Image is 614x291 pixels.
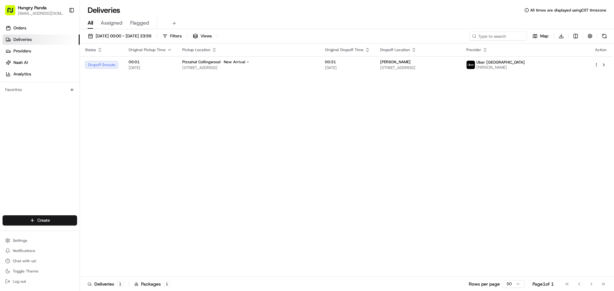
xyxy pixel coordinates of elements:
span: Create [37,218,50,223]
span: [DATE] [325,65,370,70]
button: Filters [160,32,185,41]
button: [EMAIL_ADDRESS][DOMAIN_NAME] [18,11,64,16]
div: Page 1 of 1 [532,281,554,287]
span: Settings [13,238,27,243]
span: Deliveries [13,37,32,42]
span: Orders [13,25,26,31]
span: Assigned [101,19,122,27]
span: [PERSON_NAME] [380,59,411,65]
img: uber-new-logo.jpeg [467,61,475,69]
span: Map [540,33,548,39]
a: Deliveries [3,34,80,45]
span: Pickup Location [182,47,210,52]
span: All [88,19,93,27]
div: Action [594,47,608,52]
span: Log out [13,279,26,284]
span: Status [85,47,96,52]
span: 00:31 [325,59,370,65]
button: Hungry Panda[EMAIL_ADDRESS][DOMAIN_NAME] [3,3,66,18]
div: Favorites [3,85,77,95]
span: 00:01 [129,59,172,65]
span: [STREET_ADDRESS] [182,65,315,70]
h1: Deliveries [88,5,120,15]
span: Notifications [13,248,35,253]
p: Rows per page [469,281,500,287]
button: Settings [3,236,77,245]
a: Orders [3,23,80,33]
div: 1 [117,281,124,287]
span: Provider [466,47,481,52]
button: Notifications [3,246,77,255]
span: Analytics [13,71,31,77]
div: Deliveries [88,281,124,287]
button: [DATE] 00:00 - [DATE] 23:59 [85,32,154,41]
button: Refresh [600,32,609,41]
button: Create [3,215,77,226]
input: Type to search [469,32,527,41]
span: Chat with us! [13,258,36,264]
span: All times are displayed using CST timezone [530,8,606,13]
button: Log out [3,277,77,286]
span: Original Dropoff Time [325,47,364,52]
span: Nash AI [13,60,28,65]
button: Hungry Panda [18,4,47,11]
span: Filters [170,33,182,39]
span: [STREET_ADDRESS] [380,65,456,70]
span: Flagged [130,19,149,27]
button: Views [190,32,215,41]
span: Providers [13,48,31,54]
button: Map [530,32,551,41]
span: [DATE] 00:00 - [DATE] 23:59 [96,33,151,39]
span: Toggle Theme [13,269,38,274]
span: [PERSON_NAME] [476,65,525,70]
div: Packages [134,281,170,287]
div: 1 [163,281,170,287]
span: [DATE] [129,65,172,70]
a: Providers [3,46,80,56]
a: Analytics [3,69,80,79]
span: Dropoff Location [380,47,410,52]
button: Toggle Theme [3,267,77,276]
span: Pizzahut Collingwood · New Arrival ~ [182,59,249,65]
span: Uber [GEOGRAPHIC_DATA] [476,60,525,65]
a: Nash AI [3,57,80,68]
button: Chat with us! [3,257,77,265]
span: Original Pickup Time [129,47,166,52]
span: Views [201,33,212,39]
